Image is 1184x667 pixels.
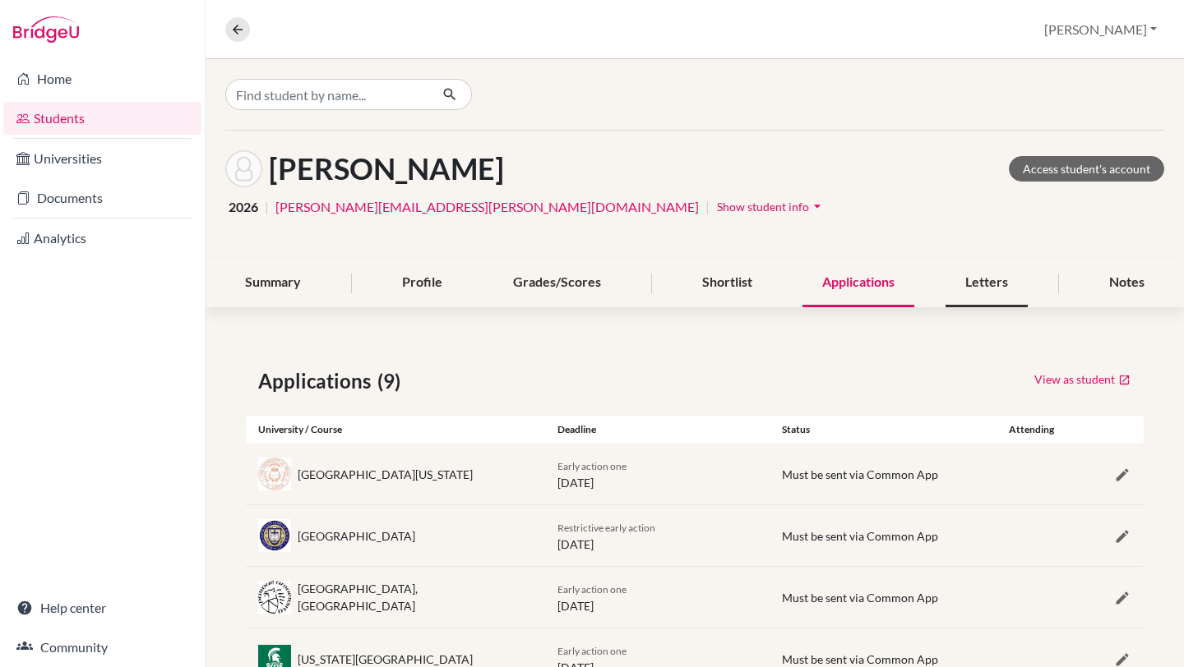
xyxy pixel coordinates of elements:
a: View as student [1034,366,1131,392]
h1: [PERSON_NAME] [269,151,504,186]
span: Early action one [557,645,627,657]
span: 2026 [229,197,258,217]
a: Documents [3,182,201,214]
a: Analytics [3,222,201,255]
span: | [265,197,269,217]
div: Letters [946,259,1028,307]
img: Bridge-U [13,16,79,43]
div: Grades/Scores [493,259,621,307]
span: Must be sent via Common App [782,467,938,481]
div: Applications [802,259,914,307]
div: Profile [382,259,462,307]
span: Must be sent via Common App [782,591,938,605]
span: Applications [258,366,377,396]
button: [PERSON_NAME] [1037,14,1164,45]
div: University / Course [246,422,545,437]
a: Access student's account [1009,156,1164,182]
span: Must be sent via Common App [782,652,938,666]
span: Restrictive early action [557,522,655,534]
a: Universities [3,142,201,175]
div: Summary [225,259,321,307]
img: us_purd_to3ajwzr.jpeg [258,581,291,613]
span: (9) [377,366,407,396]
span: | [705,197,710,217]
span: Show student info [717,200,809,214]
div: [DATE] [545,580,770,614]
div: Shortlist [682,259,772,307]
a: Help center [3,591,201,624]
div: Deadline [545,422,770,437]
span: Early action one [557,583,627,596]
span: Early action one [557,460,627,472]
div: [DATE] [545,457,770,491]
img: us_ute_22qk9dqw.jpeg [258,458,291,490]
div: Notes [1089,259,1164,307]
input: Find student by name... [225,79,429,110]
a: Community [3,631,201,664]
button: Show student infoarrow_drop_down [716,194,826,219]
a: Home [3,62,201,95]
div: [GEOGRAPHIC_DATA] [298,527,415,545]
div: [GEOGRAPHIC_DATA][US_STATE] [298,466,473,483]
span: Must be sent via Common App [782,529,938,543]
div: Status [770,422,994,437]
img: us_nd_lxi3a0au.jpeg [258,519,291,552]
div: [DATE] [545,518,770,553]
i: arrow_drop_down [809,198,826,214]
img: Daniel Guerrero's avatar [225,150,262,187]
div: Attending [994,422,1069,437]
a: [PERSON_NAME][EMAIL_ADDRESS][PERSON_NAME][DOMAIN_NAME] [275,197,699,217]
a: Students [3,102,201,135]
div: [GEOGRAPHIC_DATA], [GEOGRAPHIC_DATA] [298,580,533,614]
